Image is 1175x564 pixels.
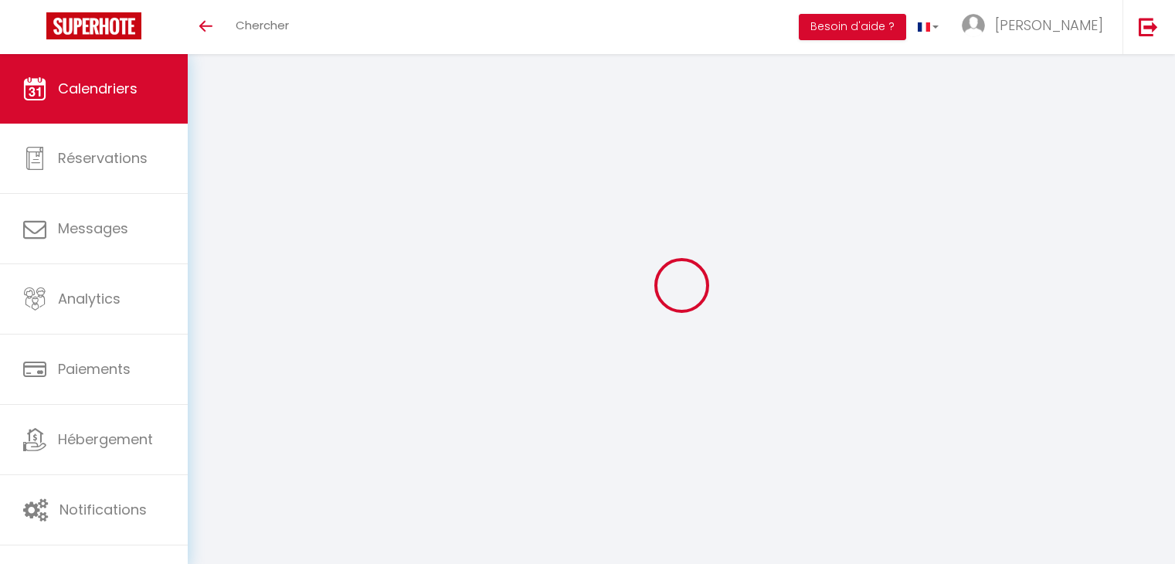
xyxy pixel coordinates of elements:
img: Super Booking [46,12,141,39]
span: Réservations [58,148,148,168]
span: Analytics [58,289,121,308]
span: Hébergement [58,430,153,449]
span: [PERSON_NAME] [995,15,1103,35]
span: Calendriers [58,79,138,98]
img: ... [962,14,985,37]
button: Besoin d'aide ? [799,14,906,40]
span: Paiements [58,359,131,379]
span: Messages [58,219,128,238]
img: logout [1139,17,1158,36]
span: Chercher [236,17,289,33]
span: Notifications [59,500,147,519]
